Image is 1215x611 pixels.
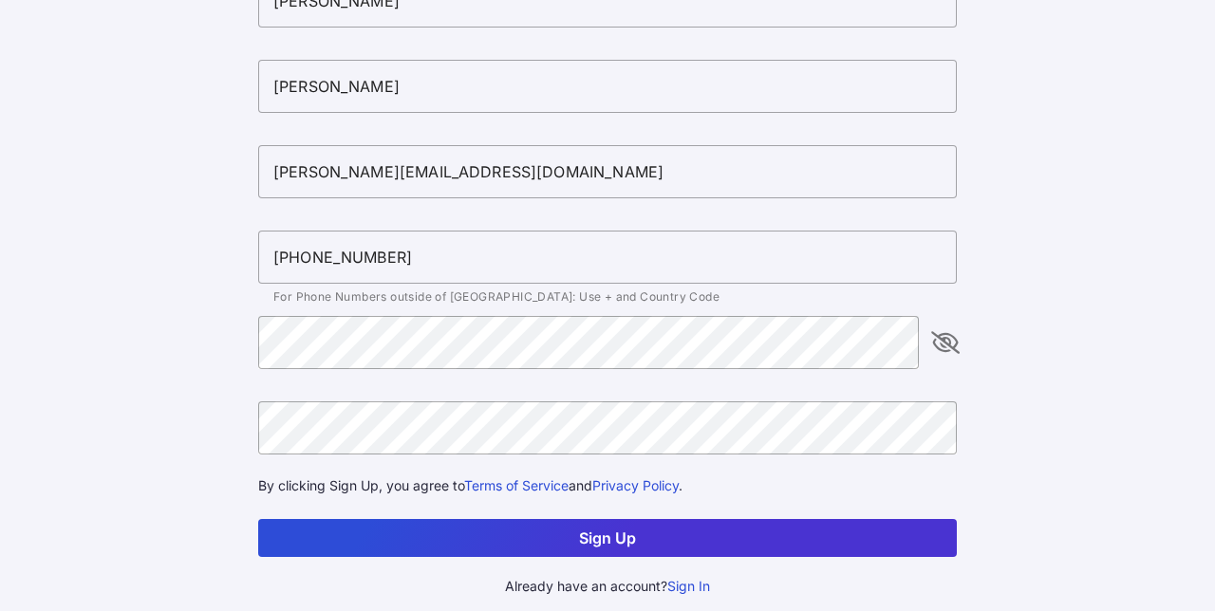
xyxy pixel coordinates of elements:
input: Email [258,145,957,198]
div: Already have an account? [258,576,957,597]
div: By clicking Sign Up, you agree to and . [258,475,957,496]
input: Last Name [258,60,957,113]
button: Sign Up [258,519,957,557]
i: appended action [934,331,957,354]
span: For Phone Numbers outside of [GEOGRAPHIC_DATA]: Use + and Country Code [273,289,720,304]
input: Phone Number [258,231,957,284]
a: Terms of Service [464,477,569,493]
a: Privacy Policy [592,477,679,493]
button: Sign In [667,576,710,597]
